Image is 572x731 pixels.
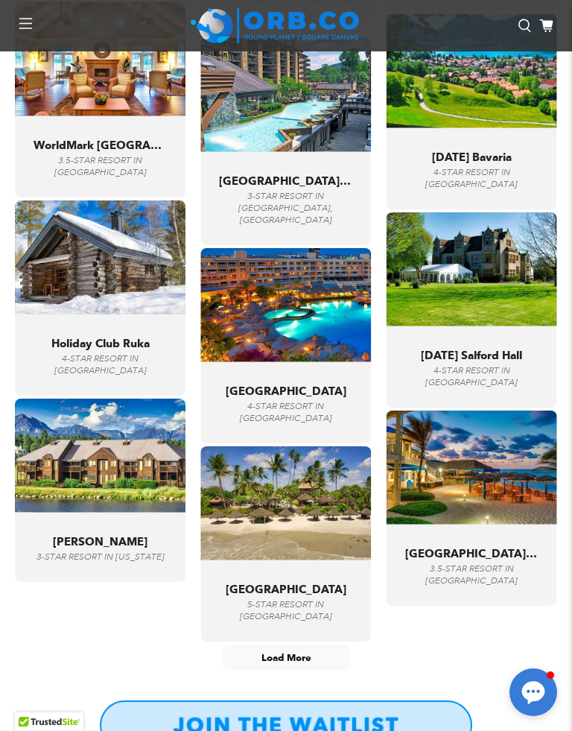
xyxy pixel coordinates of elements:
[219,174,352,188] span: [GEOGRAPHIC_DATA] by Exploria Resorts
[425,365,518,388] span: 4-STAR RESORT in [GEOGRAPHIC_DATA]
[425,563,518,586] span: 3.5-STAR RESORT in [GEOGRAPHIC_DATA]
[421,349,522,362] span: [DATE] Salford Hall
[261,651,311,664] span: Load More
[405,547,538,560] span: [GEOGRAPHIC_DATA] [GEOGRAPHIC_DATA]
[240,599,332,622] span: 5-STAR RESORT in [GEOGRAPHIC_DATA]
[34,139,167,152] span: WorldMark [GEOGRAPHIC_DATA]
[226,583,346,596] span: [GEOGRAPHIC_DATA]
[51,337,150,350] span: Holiday Club Ruka
[432,151,512,164] span: [DATE] Bavaria
[240,401,332,424] span: 4-STAR RESORT in [GEOGRAPHIC_DATA]
[36,551,165,563] span: 3-STAR RESORT in [US_STATE]
[226,385,346,398] span: [GEOGRAPHIC_DATA]
[238,191,333,226] span: 3-STAR RESORT in [GEOGRAPHIC_DATA], [GEOGRAPHIC_DATA]
[509,668,557,716] button: Open chat window
[54,155,147,178] span: 3.5-STAR RESORT in [GEOGRAPHIC_DATA]
[54,353,147,376] span: 4-STAR RESORT in [GEOGRAPHIC_DATA]
[53,535,147,548] span: [PERSON_NAME]
[425,167,518,190] span: 4-STAR RESORT in [GEOGRAPHIC_DATA]
[223,645,350,671] button: Load More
